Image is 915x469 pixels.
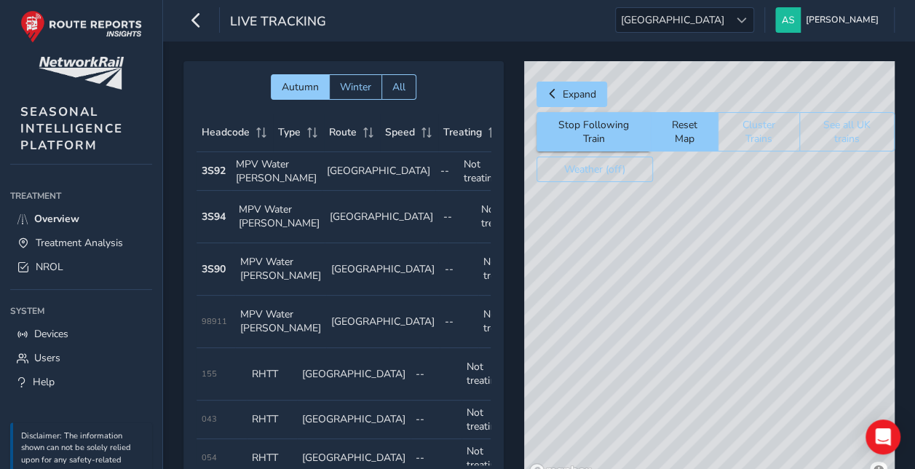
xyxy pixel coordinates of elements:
[462,348,512,401] td: Not treating
[325,191,438,243] td: [GEOGRAPHIC_DATA]
[650,112,718,151] button: Reset Map
[10,370,152,394] a: Help
[459,152,504,191] td: Not treating
[329,74,381,100] button: Winter
[247,401,297,439] td: RHTT
[563,87,596,101] span: Expand
[326,296,440,348] td: [GEOGRAPHIC_DATA]
[202,414,217,425] span: 043
[202,368,217,379] span: 155
[806,7,879,33] span: [PERSON_NAME]
[36,260,63,274] span: NROL
[775,7,801,33] img: diamond-layout
[411,401,461,439] td: --
[33,375,55,389] span: Help
[385,125,415,139] span: Speed
[411,348,461,401] td: --
[329,125,357,139] span: Route
[478,296,523,348] td: Not treating
[10,231,152,255] a: Treatment Analysis
[231,152,322,191] td: MPV Water [PERSON_NAME]
[34,212,79,226] span: Overview
[297,348,411,401] td: [GEOGRAPHIC_DATA]
[10,346,152,370] a: Users
[536,112,650,151] button: Stop Following Train
[20,10,142,43] img: rr logo
[202,210,226,224] strong: 3S94
[202,316,227,327] span: 98911
[443,125,482,139] span: Treating
[202,452,217,463] span: 054
[866,419,900,454] div: Open Intercom Messenger
[297,401,411,439] td: [GEOGRAPHIC_DATA]
[381,74,416,100] button: All
[440,243,478,296] td: --
[10,300,152,322] div: System
[247,348,297,401] td: RHTT
[202,262,226,276] strong: 3S90
[230,12,326,33] span: Live Tracking
[438,191,476,243] td: --
[476,191,521,243] td: Not treating
[616,8,729,32] span: [GEOGRAPHIC_DATA]
[10,207,152,231] a: Overview
[536,157,653,182] button: Weather (off)
[435,152,459,191] td: --
[34,327,68,341] span: Devices
[20,103,123,154] span: SEASONAL INTELLIGENCE PLATFORM
[718,112,799,151] button: Cluster Trains
[799,112,895,151] button: See all UK trains
[36,236,123,250] span: Treatment Analysis
[39,57,124,90] img: customer logo
[271,74,329,100] button: Autumn
[34,351,60,365] span: Users
[462,401,512,439] td: Not treating
[322,152,435,191] td: [GEOGRAPHIC_DATA]
[10,255,152,279] a: NROL
[235,243,326,296] td: MPV Water [PERSON_NAME]
[282,80,319,94] span: Autumn
[326,243,440,296] td: [GEOGRAPHIC_DATA]
[202,125,250,139] span: Headcode
[234,191,325,243] td: MPV Water [PERSON_NAME]
[202,164,226,178] strong: 3S92
[10,185,152,207] div: Treatment
[775,7,884,33] button: [PERSON_NAME]
[340,80,371,94] span: Winter
[536,82,607,107] button: Expand
[10,322,152,346] a: Devices
[235,296,326,348] td: MPV Water [PERSON_NAME]
[478,243,523,296] td: Not treating
[278,125,301,139] span: Type
[440,296,478,348] td: --
[392,80,405,94] span: All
